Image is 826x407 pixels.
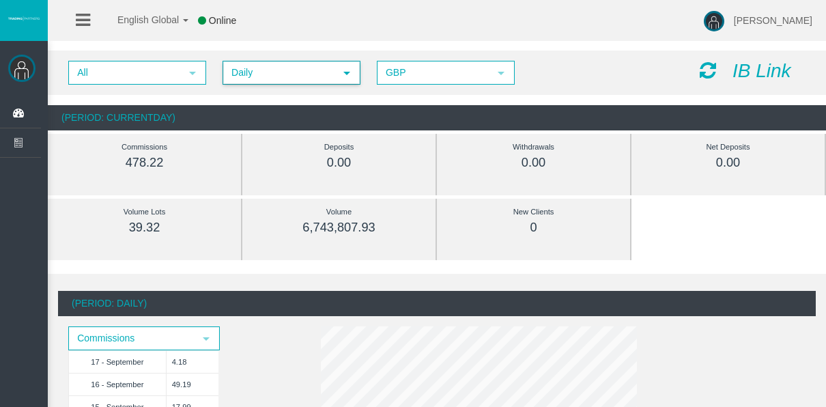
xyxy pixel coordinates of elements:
[70,328,194,349] span: Commissions
[70,62,180,83] span: All
[273,155,405,171] div: 0.00
[273,204,405,220] div: Volume
[468,220,599,236] div: 0
[662,139,794,155] div: Net Deposits
[209,15,236,26] span: Online
[69,350,167,373] td: 17 - September
[468,139,599,155] div: Withdrawals
[79,204,210,220] div: Volume Lots
[662,155,794,171] div: 0.00
[273,139,405,155] div: Deposits
[468,204,599,220] div: New Clients
[732,60,791,81] i: IB Link
[100,14,179,25] span: English Global
[496,68,507,79] span: select
[79,220,210,236] div: 39.32
[378,62,489,83] span: GBP
[79,155,210,171] div: 478.22
[166,373,218,395] td: 49.19
[48,105,826,130] div: (Period: CurrentDay)
[166,350,218,373] td: 4.18
[734,15,812,26] span: [PERSON_NAME]
[187,68,198,79] span: select
[69,373,167,395] td: 16 - September
[704,11,724,31] img: user-image
[700,61,716,80] i: Reload Dashboard
[224,62,334,83] span: Daily
[341,68,352,79] span: select
[468,155,599,171] div: 0.00
[79,139,210,155] div: Commissions
[201,333,212,344] span: select
[58,291,816,316] div: (Period: Daily)
[273,220,405,236] div: 6,743,807.93
[7,16,41,21] img: logo.svg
